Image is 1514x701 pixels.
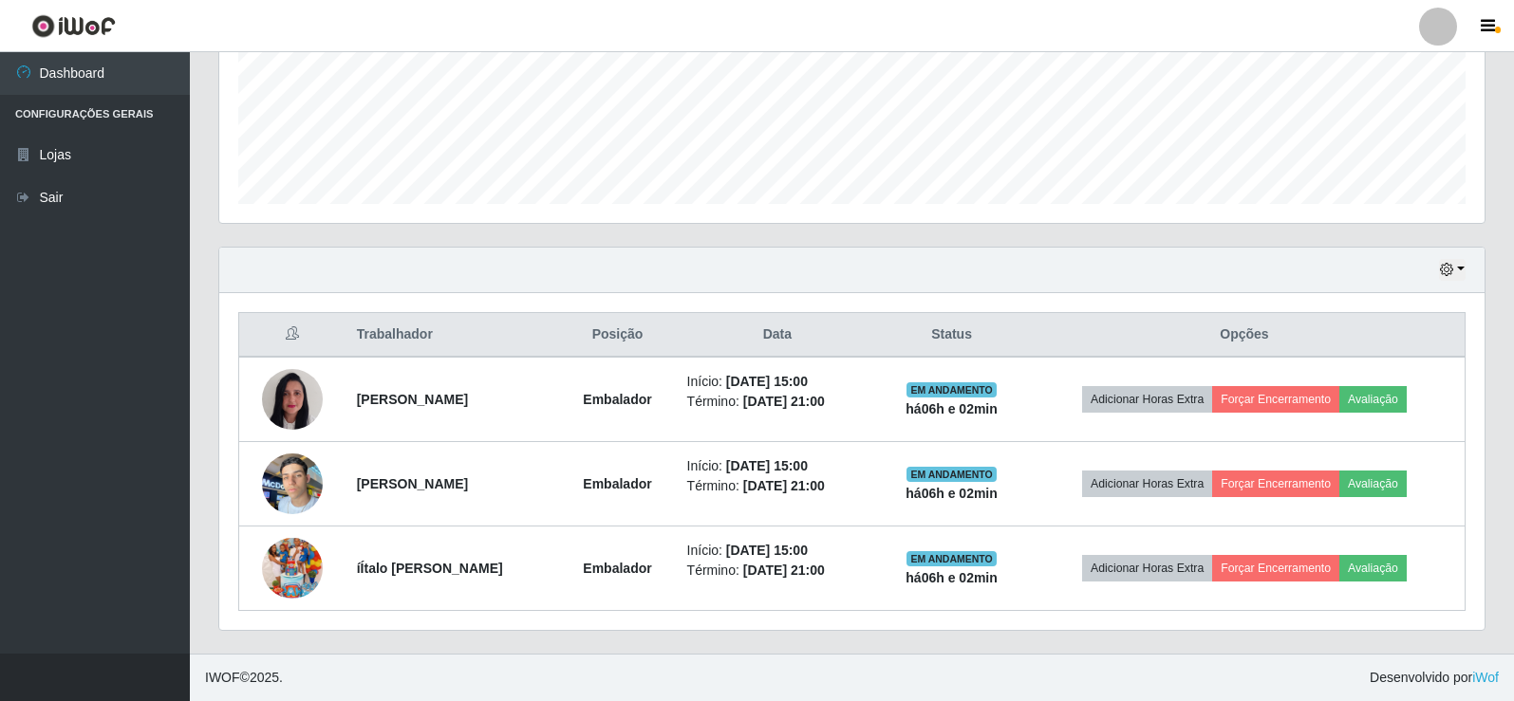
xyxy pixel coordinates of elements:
img: 1738600380232.jpeg [262,360,323,440]
strong: Embalador [583,561,651,576]
span: Desenvolvido por [1370,668,1499,688]
li: Término: [687,476,869,496]
button: Forçar Encerramento [1212,470,1339,497]
strong: [PERSON_NAME] [357,476,468,491]
strong: [PERSON_NAME] [357,392,468,407]
span: IWOF [205,670,240,685]
time: [DATE] 21:00 [743,394,825,409]
strong: há 06 h e 02 min [906,570,998,585]
span: EM ANDAMENTO [907,551,997,566]
th: Status [879,313,1024,358]
th: Trabalhador [346,313,560,358]
time: [DATE] 15:00 [726,543,808,558]
time: [DATE] 21:00 [743,478,825,493]
button: Adicionar Horas Extra [1082,555,1212,581]
button: Adicionar Horas Extra [1082,386,1212,413]
strong: Embalador [583,476,651,491]
time: [DATE] 15:00 [726,458,808,473]
strong: íÍtalo [PERSON_NAME] [357,561,503,576]
span: EM ANDAMENTO [907,467,997,482]
strong: há 06 h e 02 min [906,486,998,501]
button: Avaliação [1339,386,1407,413]
li: Início: [687,541,869,561]
strong: Embalador [583,392,651,407]
img: CoreUI Logo [31,14,116,38]
th: Data [676,313,880,358]
span: EM ANDAMENTO [907,382,997,397]
li: Início: [687,372,869,392]
button: Adicionar Horas Extra [1082,470,1212,497]
li: Início: [687,456,869,476]
span: © 2025 . [205,668,283,688]
a: iWof [1472,670,1499,685]
button: Avaliação [1339,555,1407,581]
button: Forçar Encerramento [1212,386,1339,413]
li: Término: [687,561,869,581]
th: Posição [559,313,675,358]
button: Forçar Encerramento [1212,555,1339,581]
strong: há 06 h e 02 min [906,401,998,416]
th: Opções [1024,313,1466,358]
time: [DATE] 21:00 [743,563,825,578]
time: [DATE] 15:00 [726,374,808,389]
img: 1739125948562.jpeg [262,443,323,524]
li: Término: [687,392,869,412]
img: 1747062171782.jpeg [262,514,323,622]
button: Avaliação [1339,470,1407,497]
